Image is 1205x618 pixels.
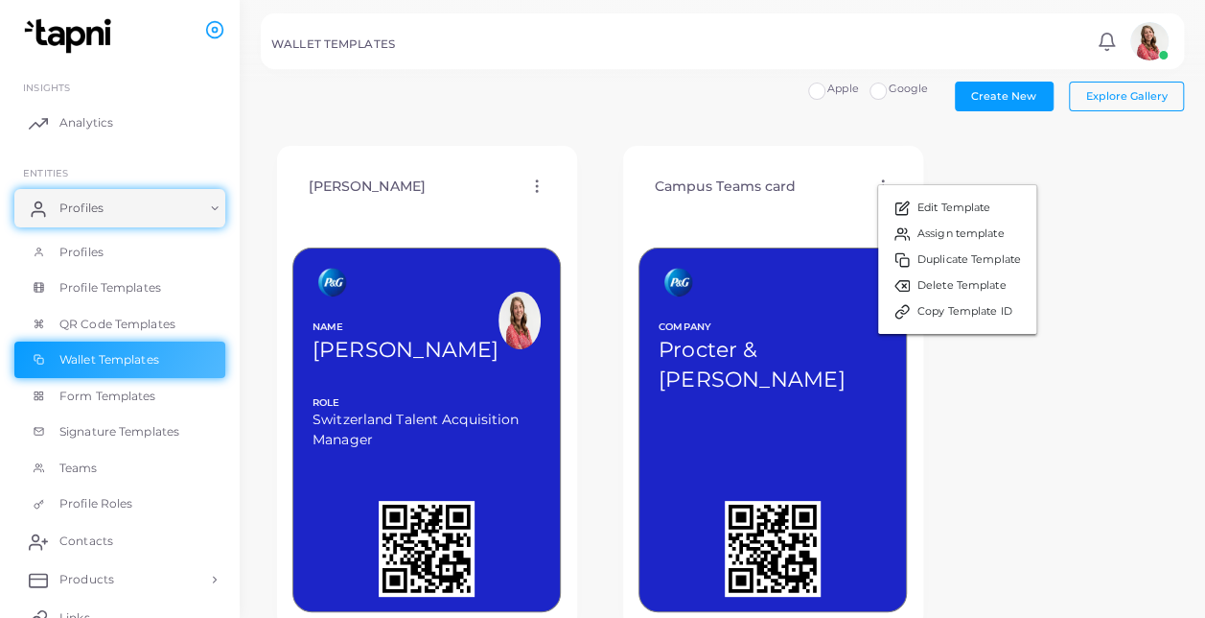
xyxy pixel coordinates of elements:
[313,268,355,297] img: Logo
[917,304,1012,320] span: Copy Template ID
[659,321,887,335] span: COMPANY
[1086,89,1168,103] span: Explore Gallery
[379,501,475,597] img: QR Code
[917,201,990,216] span: Edit Template
[14,306,225,343] a: QR Code Templates
[59,279,161,297] span: Profile Templates
[14,378,225,415] a: Form Templates
[14,450,225,487] a: Teams
[14,522,225,560] a: Contacts
[917,278,1007,294] span: Delete Template
[14,270,225,306] a: Profile Templates
[59,495,132,512] span: Profile Roles
[14,104,225,142] a: Analytics
[59,114,113,131] span: Analytics
[1069,82,1184,110] button: Explore Gallery
[917,252,1021,268] span: Duplicate Template
[14,486,225,522] a: Profile Roles
[59,533,113,550] span: Contacts
[14,414,225,450] a: Signature Templates
[23,82,70,93] span: INSIGHTS
[17,18,124,54] img: logo
[59,316,175,333] span: QR Code Templates
[498,292,541,349] img: 13077dd11662832c0c985883b452107d4b5c7c548ca83efe8d3609e651f20f0e.png
[313,396,541,411] span: ROLE
[14,342,225,378] a: Wallet Templates
[917,226,1005,242] span: Assign template
[827,82,859,95] span: Apple
[888,82,928,95] span: Google
[59,423,179,440] span: Signature Templates
[659,337,845,393] span: Procter & [PERSON_NAME]
[1124,22,1173,60] a: avatar
[971,89,1036,103] span: Create New
[271,37,395,51] h5: WALLET TEMPLATES
[14,234,225,271] a: Profiles
[313,337,498,363] span: [PERSON_NAME]
[313,321,498,335] span: NAME
[59,571,114,588] span: Products
[1130,22,1169,60] img: avatar
[725,501,821,597] img: QR Code
[59,244,104,261] span: Profiles
[23,167,68,178] span: ENTITIES
[655,178,797,195] h4: Campus Teams card
[955,82,1054,110] button: Create New
[14,189,225,227] a: Profiles
[659,268,701,297] img: Logo
[59,460,98,477] span: Teams
[309,178,426,195] h4: [PERSON_NAME]
[59,200,104,217] span: Profiles
[59,388,156,405] span: Form Templates
[14,560,225,599] a: Products
[313,410,541,449] span: Switzerland Talent Acquisition Manager
[59,351,159,368] span: Wallet Templates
